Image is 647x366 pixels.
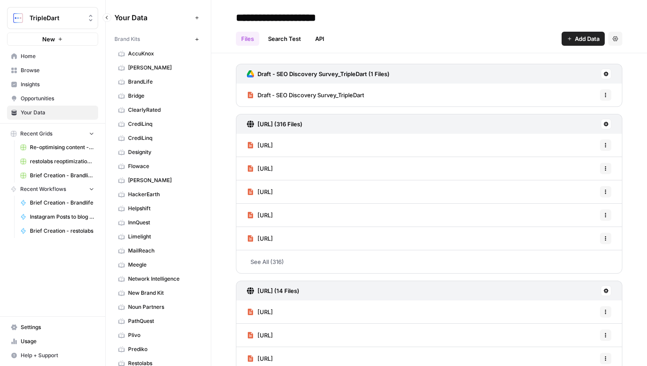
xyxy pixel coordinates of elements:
[236,250,622,273] a: See All (316)
[7,91,98,106] a: Opportunities
[30,143,94,151] span: Re-optimising content - revenuegrid Grid
[114,230,202,244] a: Limelight
[128,289,198,297] span: New Brand Kit
[247,300,273,323] a: [URL]
[42,35,55,44] span: New
[128,148,198,156] span: Designity
[7,33,98,46] button: New
[128,247,198,255] span: MailReach
[247,281,299,300] a: [URL] (14 Files)
[114,173,202,187] a: [PERSON_NAME]
[128,78,198,86] span: BrandLife
[20,185,66,193] span: Recent Workflows
[21,351,94,359] span: Help + Support
[575,34,599,43] span: Add Data
[128,50,198,58] span: AccuKnox
[7,183,98,196] button: Recent Workflows
[7,63,98,77] a: Browse
[128,92,198,100] span: Bridge
[7,334,98,348] a: Usage
[257,91,364,99] span: Draft - SEO Discovery Survey_TripleDart
[247,84,364,106] a: Draft - SEO Discovery Survey_TripleDart
[128,303,198,311] span: Noun Partners
[16,210,98,224] a: Instagram Posts to blog articles
[257,307,273,316] span: [URL]
[257,331,273,340] span: [URL]
[257,141,273,150] span: [URL]
[16,224,98,238] a: Brief Creation - restolabs
[16,140,98,154] a: Re-optimising content - revenuegrid Grid
[16,154,98,168] a: restolabs reoptimizations aug
[257,187,273,196] span: [URL]
[128,190,198,198] span: HackerEarth
[114,258,202,272] a: Meegle
[236,32,259,46] a: Files
[247,157,273,180] a: [URL]
[310,32,330,46] a: API
[128,64,198,72] span: [PERSON_NAME]
[114,145,202,159] a: Designity
[263,32,306,46] a: Search Test
[114,342,202,356] a: Prediko
[7,77,98,91] a: Insights
[114,286,202,300] a: New Brand Kit
[114,117,202,131] a: CrediLinq
[247,180,273,203] a: [URL]
[114,131,202,145] a: CrediLinq
[114,314,202,328] a: PathQuest
[128,317,198,325] span: PathQuest
[257,286,299,295] h3: [URL] (14 Files)
[247,64,390,84] a: Draft - SEO Discovery Survey_TripleDart (1 Files)
[16,196,98,210] a: Brief Creation - Brandlife
[114,47,202,61] a: AccuKnox
[114,75,202,89] a: BrandLife
[128,261,198,269] span: Meegle
[10,10,26,26] img: TripleDart Logo
[128,233,198,241] span: Limelight
[114,300,202,314] a: Noun Partners
[128,106,198,114] span: ClearlyRated
[114,12,191,23] span: Your Data
[21,337,94,345] span: Usage
[128,205,198,212] span: Helpshift
[114,103,202,117] a: ClearlyRated
[30,157,94,165] span: restolabs reoptimizations aug
[562,32,605,46] button: Add Data
[114,244,202,258] a: MailReach
[128,345,198,353] span: Prediko
[114,89,202,103] a: Bridge
[7,106,98,120] a: Your Data
[128,176,198,184] span: [PERSON_NAME]
[7,49,98,63] a: Home
[247,114,302,134] a: [URL] (316 Files)
[257,120,302,128] h3: [URL] (316 Files)
[7,127,98,140] button: Recent Grids
[7,7,98,29] button: Workspace: TripleDart
[257,234,273,243] span: [URL]
[7,320,98,334] a: Settings
[30,172,94,179] span: Brief Creation - Brandlife Grid
[29,14,83,22] span: TripleDart
[128,219,198,227] span: InnQuest
[114,35,140,43] span: Brand Kits
[16,168,98,183] a: Brief Creation - Brandlife Grid
[114,272,202,286] a: Network Intelligence
[128,275,198,283] span: Network Intelligence
[114,187,202,201] a: HackerEarth
[257,354,273,363] span: [URL]
[247,227,273,250] a: [URL]
[247,204,273,227] a: [URL]
[21,66,94,74] span: Browse
[247,324,273,347] a: [URL]
[114,328,202,342] a: Plivo
[30,199,94,207] span: Brief Creation - Brandlife
[128,162,198,170] span: Flowace
[30,227,94,235] span: Brief Creation - restolabs
[128,120,198,128] span: CrediLinq
[21,95,94,102] span: Opportunities
[114,159,202,173] a: Flowace
[20,130,52,138] span: Recent Grids
[21,52,94,60] span: Home
[247,134,273,157] a: [URL]
[21,109,94,117] span: Your Data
